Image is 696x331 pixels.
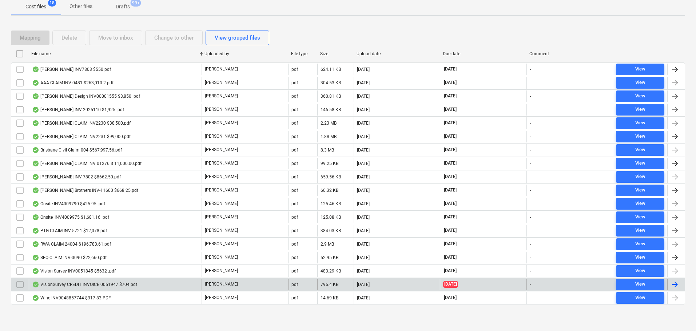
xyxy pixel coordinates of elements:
[32,107,39,113] div: OCR finished
[616,64,664,75] button: View
[530,282,531,287] div: -
[291,51,314,56] div: File type
[530,161,531,166] div: -
[443,295,457,301] span: [DATE]
[291,94,298,99] div: pdf
[32,147,122,153] div: Brisbane Civil Claim 004 $567,997.56.pdf
[635,226,645,235] div: View
[635,78,645,87] div: View
[32,201,105,207] div: Onsite INV4009790 $425.95 .pdf
[291,161,298,166] div: pdf
[616,171,664,183] button: View
[205,160,238,166] p: [PERSON_NAME]
[291,215,298,220] div: pdf
[616,279,664,290] button: View
[357,188,370,193] div: [DATE]
[616,144,664,156] button: View
[291,295,298,300] div: pdf
[635,119,645,127] div: View
[32,93,39,99] div: OCR finished
[357,161,370,166] div: [DATE]
[205,201,238,207] p: [PERSON_NAME]
[635,92,645,100] div: View
[291,148,298,153] div: pdf
[357,201,370,206] div: [DATE]
[635,146,645,154] div: View
[530,67,531,72] div: -
[32,134,39,140] div: OCR finished
[357,134,370,139] div: [DATE]
[32,134,131,140] div: [PERSON_NAME] CLAIM INV2231 $99,000.pdf
[443,106,457,113] span: [DATE]
[32,107,124,113] div: [PERSON_NAME] INV 2025110 $1,925 .pdf
[32,120,39,126] div: OCR finished
[616,90,664,102] button: View
[205,281,238,287] p: [PERSON_NAME]
[443,201,457,207] span: [DATE]
[32,268,39,274] div: OCR finished
[443,51,524,56] div: Due date
[32,174,39,180] div: OCR finished
[205,66,238,72] p: [PERSON_NAME]
[321,242,334,247] div: 2.9 MB
[357,255,370,260] div: [DATE]
[530,295,531,300] div: -
[357,269,370,274] div: [DATE]
[443,241,457,247] span: [DATE]
[215,33,260,43] div: View grouped files
[32,295,39,301] div: OCR finished
[321,148,334,153] div: 8.3 MB
[357,67,370,72] div: [DATE]
[32,174,121,180] div: [PERSON_NAME] INV 7802 $8662.50.pdf
[616,185,664,196] button: View
[205,80,238,86] p: [PERSON_NAME]
[32,201,39,207] div: OCR finished
[443,281,458,288] span: [DATE]
[32,66,39,72] div: OCR finished
[32,241,39,247] div: OCR finished
[321,80,341,85] div: 304.53 KB
[530,188,531,193] div: -
[32,80,39,86] div: OCR finished
[357,295,370,300] div: [DATE]
[635,105,645,114] div: View
[530,228,531,233] div: -
[530,134,531,139] div: -
[357,51,437,56] div: Upload date
[635,65,645,73] div: View
[635,280,645,288] div: View
[291,121,298,126] div: pdf
[635,253,645,262] div: View
[530,269,531,274] div: -
[291,255,298,260] div: pdf
[635,173,645,181] div: View
[443,133,457,140] span: [DATE]
[321,215,341,220] div: 125.08 KB
[321,228,341,233] div: 384.03 KB
[530,121,531,126] div: -
[291,80,298,85] div: pdf
[205,106,238,113] p: [PERSON_NAME]
[357,107,370,112] div: [DATE]
[205,93,238,99] p: [PERSON_NAME]
[32,295,111,301] div: Winc INV9048857744 $317.83.PDF
[635,267,645,275] div: View
[443,93,457,99] span: [DATE]
[205,147,238,153] p: [PERSON_NAME]
[530,201,531,206] div: -
[32,187,138,193] div: [PERSON_NAME] Brothers INV-11600 $668.25.pdf
[530,107,531,112] div: -
[205,295,238,301] p: [PERSON_NAME]
[357,148,370,153] div: [DATE]
[291,107,298,112] div: pdf
[357,174,370,179] div: [DATE]
[530,80,531,85] div: -
[357,215,370,220] div: [DATE]
[635,199,645,208] div: View
[443,80,457,86] span: [DATE]
[443,268,457,274] span: [DATE]
[635,186,645,194] div: View
[635,240,645,248] div: View
[32,80,114,86] div: AAA CLAIM INV-0481 $263,010 2.pdf
[321,134,337,139] div: 1.88 MB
